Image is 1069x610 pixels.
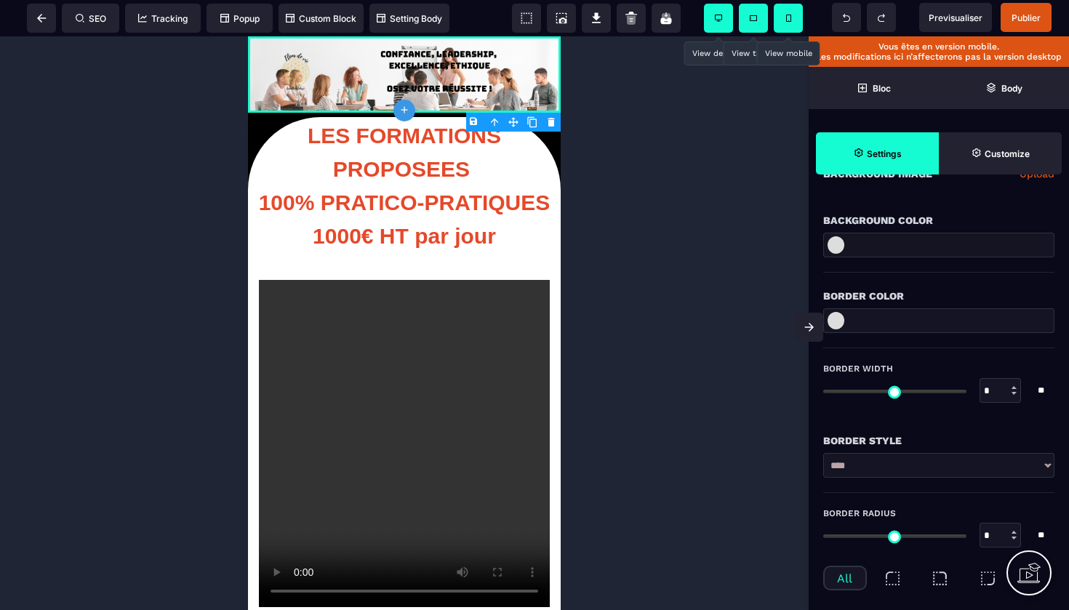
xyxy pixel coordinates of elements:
p: Les modifications ici n’affecterons pas la version desktop [816,52,1062,62]
span: Publier [1012,12,1041,23]
span: Open Style Manager [939,132,1062,174]
span: SEO [76,13,106,24]
span: Open Blocks [809,67,939,109]
span: Open Layer Manager [939,67,1069,109]
span: View components [512,4,541,33]
div: Background Color [823,212,1054,229]
strong: Settings [867,148,902,159]
strong: Customize [985,148,1030,159]
div: Border Color [823,287,1054,305]
span: Border Width [823,363,893,374]
span: Setting Body [377,13,442,24]
span: Settings [816,132,939,174]
span: Popup [220,13,260,24]
span: Previsualiser [929,12,982,23]
span: Screenshot [547,4,576,33]
div: Border Style [823,432,1054,449]
span: Custom Block [286,13,356,24]
p: Vous êtes en version mobile. [816,41,1062,52]
strong: Bloc [873,83,891,94]
b: LES FORMATIONS PROPOSEES 100% PRATICO-PRATIQUES 1000€ HT par jour [11,87,303,212]
img: bottom-right-radius.9d9d0345.svg [979,569,997,587]
strong: Body [1001,83,1022,94]
span: Tracking [138,13,188,24]
img: top-left-radius.822a4e29.svg [884,569,902,587]
span: Preview [919,3,992,32]
span: Border Radius [823,507,896,519]
img: top-right-radius.9e58d49b.svg [931,569,949,587]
